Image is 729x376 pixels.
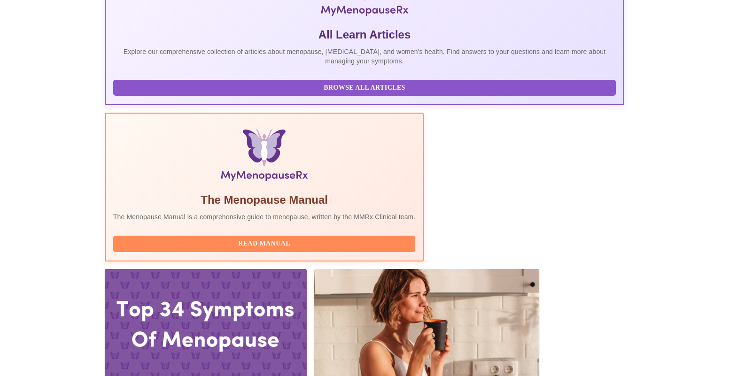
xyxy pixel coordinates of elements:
h5: All Learn Articles [113,27,616,42]
p: Explore our comprehensive collection of articles about menopause, [MEDICAL_DATA], and women's hea... [113,47,616,66]
p: The Menopause Manual is a comprehensive guide to menopause, written by the MMRx Clinical team. [113,212,416,222]
button: Browse All Articles [113,80,616,96]
button: Read Manual [113,236,416,252]
img: Menopause Manual [161,129,367,185]
a: Browse All Articles [113,83,618,91]
span: Read Manual [123,238,406,250]
span: Browse All Articles [123,82,606,94]
h5: The Menopause Manual [113,192,416,207]
a: Read Manual [113,239,418,247]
